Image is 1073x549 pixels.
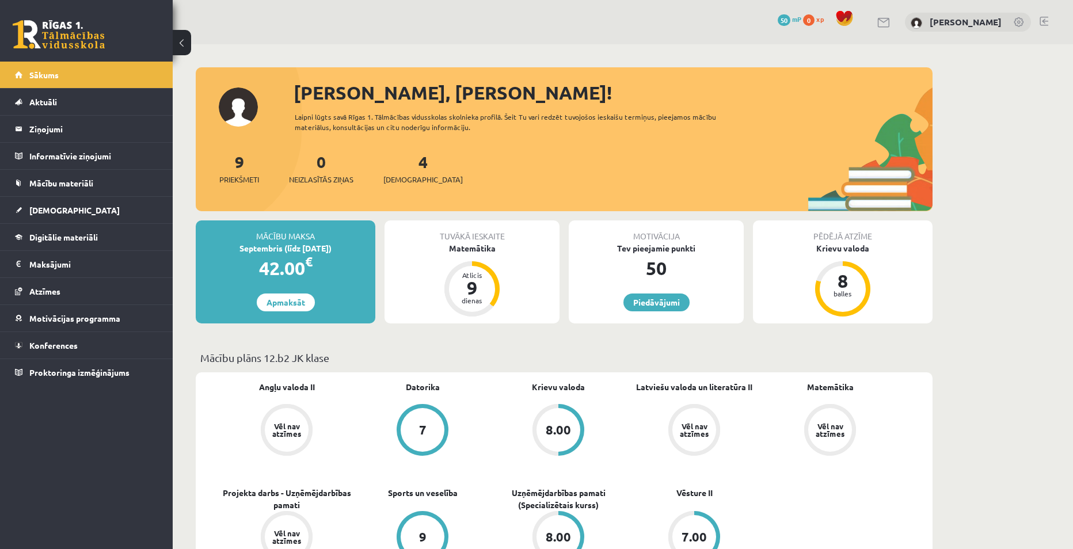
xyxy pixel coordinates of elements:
div: 8 [825,272,860,290]
div: 9 [455,279,489,297]
span: [DEMOGRAPHIC_DATA] [29,205,120,215]
div: Laipni lūgts savā Rīgas 1. Tālmācības vidusskolas skolnieka profilā. Šeit Tu vari redzēt tuvojošo... [295,112,737,132]
div: Vēl nav atzīmes [678,422,710,437]
a: Informatīvie ziņojumi [15,143,158,169]
span: Digitālie materiāli [29,232,98,242]
span: [DEMOGRAPHIC_DATA] [383,174,463,185]
div: Atlicis [455,272,489,279]
div: [PERSON_NAME], [PERSON_NAME]! [294,79,933,106]
div: Septembris (līdz [DATE]) [196,242,375,254]
a: Rīgas 1. Tālmācības vidusskola [13,20,105,49]
a: Projekta darbs - Uzņēmējdarbības pamati [219,487,355,511]
span: 0 [803,14,815,26]
a: Krievu valoda 8 balles [753,242,933,318]
a: Sākums [15,62,158,88]
a: Proktoringa izmēģinājums [15,359,158,386]
div: Matemātika [385,242,560,254]
span: Motivācijas programma [29,313,120,323]
a: Latviešu valoda un literatūra II [636,381,752,393]
a: 0 xp [803,14,830,24]
span: Priekšmeti [219,174,259,185]
a: Vēl nav atzīmes [762,404,898,458]
a: Piedāvājumi [623,293,690,311]
a: Vēl nav atzīmes [219,404,355,458]
span: Sākums [29,70,59,80]
span: 50 [778,14,790,26]
a: Vēl nav atzīmes [626,404,762,458]
div: Krievu valoda [753,242,933,254]
a: Datorika [406,381,440,393]
div: 8.00 [546,424,571,436]
a: Sports un veselība [388,487,458,499]
a: 4[DEMOGRAPHIC_DATA] [383,151,463,185]
span: mP [792,14,801,24]
div: 7 [419,424,427,436]
a: Maksājumi [15,251,158,277]
a: Ziņojumi [15,116,158,142]
span: Atzīmes [29,286,60,296]
span: Proktoringa izmēģinājums [29,367,130,378]
a: Matemātika Atlicis 9 dienas [385,242,560,318]
span: € [305,253,313,270]
a: 9Priekšmeti [219,151,259,185]
a: [PERSON_NAME] [930,16,1002,28]
div: 8.00 [546,531,571,543]
a: [DEMOGRAPHIC_DATA] [15,197,158,223]
span: Mācību materiāli [29,178,93,188]
div: Motivācija [569,220,744,242]
p: Mācību plāns 12.b2 JK klase [200,350,928,365]
a: Atzīmes [15,278,158,304]
a: Krievu valoda [532,381,585,393]
a: Matemātika [807,381,854,393]
legend: Maksājumi [29,251,158,277]
a: 8.00 [490,404,626,458]
div: dienas [455,297,489,304]
a: 0Neizlasītās ziņas [289,151,353,185]
div: Vēl nav atzīmes [814,422,846,437]
div: Vēl nav atzīmes [271,529,303,544]
a: 7 [355,404,490,458]
a: Motivācijas programma [15,305,158,331]
img: Dāniels Masjulis [911,17,922,29]
legend: Informatīvie ziņojumi [29,143,158,169]
div: 7.00 [682,531,707,543]
legend: Ziņojumi [29,116,158,142]
a: Uzņēmējdarbības pamati (Specializētais kurss) [490,487,626,511]
div: 42.00 [196,254,375,282]
div: balles [825,290,860,297]
a: Digitālie materiāli [15,224,158,250]
a: Apmaksāt [257,293,315,311]
a: Aktuāli [15,89,158,115]
span: Aktuāli [29,97,57,107]
a: Konferences [15,332,158,359]
span: Konferences [29,340,78,350]
a: 50 mP [778,14,801,24]
span: Neizlasītās ziņas [289,174,353,185]
div: Pēdējā atzīme [753,220,933,242]
a: Angļu valoda II [259,381,315,393]
div: 9 [419,531,427,543]
span: xp [816,14,824,24]
div: 50 [569,254,744,282]
a: Mācību materiāli [15,170,158,196]
a: Vēsture II [676,487,713,499]
div: Vēl nav atzīmes [271,422,303,437]
div: Mācību maksa [196,220,375,242]
div: Tev pieejamie punkti [569,242,744,254]
div: Tuvākā ieskaite [385,220,560,242]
